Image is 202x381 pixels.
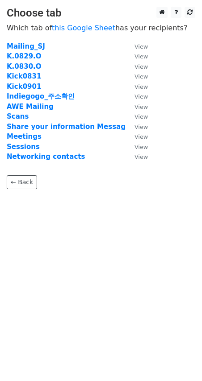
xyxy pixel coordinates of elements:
[126,112,148,120] a: View
[7,42,45,50] a: Mailing_SJ
[126,153,148,161] a: View
[7,133,42,141] a: Meetings
[7,72,41,80] a: Kick0831
[135,93,148,100] small: View
[126,103,148,111] a: View
[126,92,148,100] a: View
[135,133,148,140] small: View
[7,153,85,161] a: Networking contacts
[126,42,148,50] a: View
[7,62,42,70] a: K.0830.O
[7,112,29,120] a: Scans
[126,123,148,131] a: View
[7,92,75,100] a: Indiegogo_주소확인
[126,133,148,141] a: View
[135,83,148,90] small: View
[126,62,148,70] a: View
[7,83,41,91] a: Kick0901
[135,43,148,50] small: View
[135,104,148,110] small: View
[126,52,148,60] a: View
[52,24,115,32] a: this Google Sheet
[7,175,37,189] a: ← Back
[135,53,148,60] small: View
[135,124,148,130] small: View
[135,113,148,120] small: View
[7,7,195,20] h3: Choose tab
[135,63,148,70] small: View
[126,143,148,151] a: View
[7,123,126,131] a: Share your information Messag
[7,103,54,111] a: AWE Mailing
[7,52,42,60] a: K.0829.O
[135,144,148,150] small: View
[126,72,148,80] a: View
[7,143,40,151] a: Sessions
[126,83,148,91] a: View
[135,153,148,160] small: View
[7,23,195,33] p: Which tab of has your recipients?
[135,73,148,80] small: View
